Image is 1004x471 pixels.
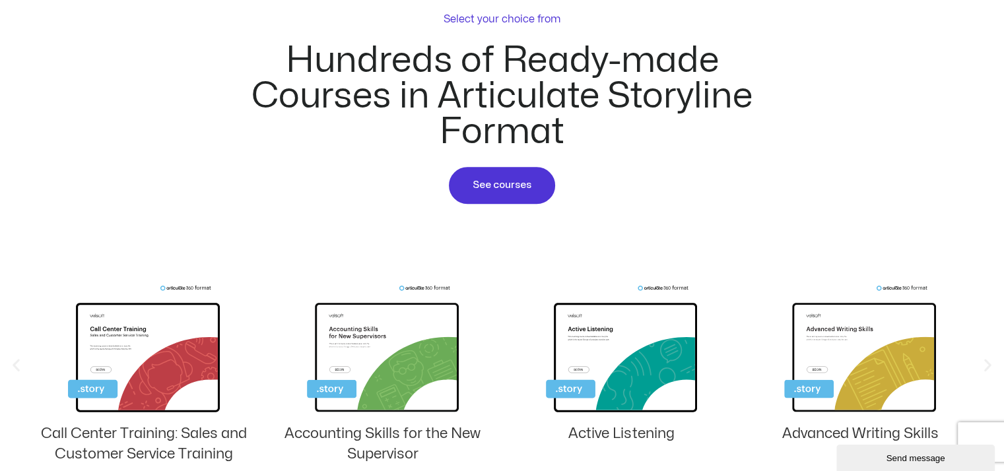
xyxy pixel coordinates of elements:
[28,285,260,464] div: 1 / 8
[506,285,738,464] div: 3 / 8
[41,426,247,461] a: Call Center Training: Sales and Customer Service Training
[267,285,499,464] div: 2 / 8
[782,426,939,441] a: Advanced Writing Skills
[448,166,556,205] a: See courses
[980,356,996,373] div: Next slide
[568,426,674,441] a: Active Listening
[836,442,997,471] iframe: chat widget
[744,285,976,464] div: 4 / 8
[8,356,24,373] div: Previous slide
[284,426,481,461] a: Accounting Skills for the New Supervisor
[444,11,560,27] p: Select your choice from
[215,43,789,150] h2: Hundreds of Ready-made Courses in Articulate Storyline Format
[473,177,531,193] span: See courses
